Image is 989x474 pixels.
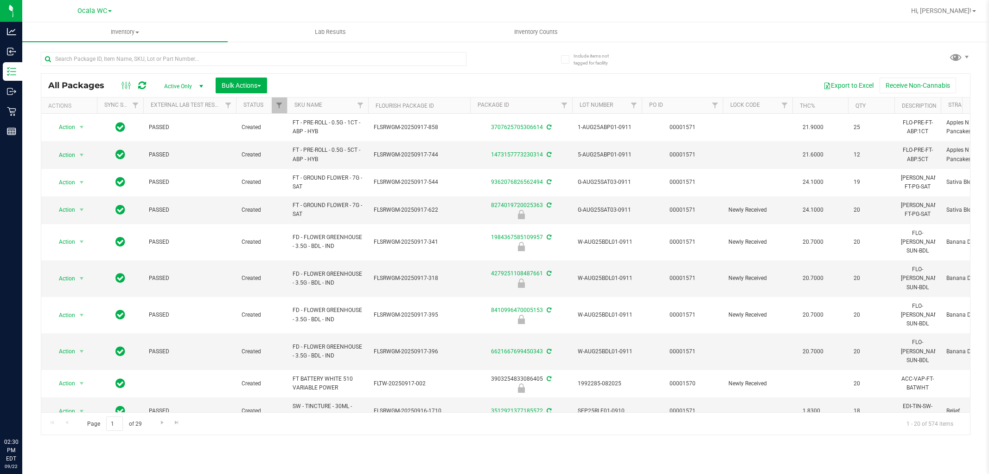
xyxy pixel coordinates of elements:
[51,309,76,322] span: Action
[77,7,107,15] span: Ocala WC
[798,345,828,358] span: 20.7000
[670,124,695,130] a: 00001571
[854,274,889,283] span: 20
[216,78,267,93] button: Bulk Actions
[545,348,551,355] span: Sync from Compliance System
[578,150,636,159] span: 5-AUG25ABP01-0911
[115,377,125,390] span: In Sync
[293,118,363,136] span: FT - PRE-ROLL - 0.5G - 1CT - ABP - HYB
[242,347,281,356] span: Created
[899,416,961,430] span: 1 - 20 of 574 items
[149,178,230,187] span: PASSED
[115,404,125,417] span: In Sync
[578,206,636,214] span: G-AUG25SAT03-0911
[115,272,125,285] span: In Sync
[578,178,636,187] span: G-AUG25SAT03-0911
[222,82,261,89] span: Bulk Actions
[854,311,889,319] span: 20
[374,150,465,159] span: FLSRWGM-20250917-744
[948,102,967,108] a: Strain
[374,206,465,214] span: FLSRWGM-20250917-622
[51,121,76,134] span: Action
[854,206,889,214] span: 20
[578,123,636,132] span: 1-AUG25ABP01-0911
[728,311,787,319] span: Newly Received
[4,463,18,470] p: 09/22
[293,233,363,251] span: FD - FLOWER GREENHOUSE - 3.5G - BDL - IND
[374,238,465,247] span: FLSRWGM-20250917-341
[580,102,613,108] a: Lot Number
[7,67,16,76] inline-svg: Inventory
[670,207,695,213] a: 00001571
[798,235,828,249] span: 20.7000
[76,149,88,162] span: select
[51,235,76,248] span: Action
[491,179,543,185] a: 9362076826562494
[545,408,551,414] span: Sync from Compliance System
[469,315,574,324] div: Newly Received
[76,176,88,189] span: select
[242,379,281,388] span: Created
[855,103,866,109] a: Qty
[242,311,281,319] span: Created
[900,337,935,366] div: FLO-[PERSON_NAME]-SUN-BDL
[242,123,281,132] span: Created
[149,123,230,132] span: PASSED
[798,148,828,162] span: 21.6000
[491,270,543,277] a: 4279251108487661
[491,234,543,240] a: 1984367585109957
[242,274,281,283] span: Created
[149,238,230,247] span: PASSED
[7,47,16,56] inline-svg: Inbound
[293,402,363,420] span: SW - TINCTURE - 30ML - 600MG - RLF - 1CBD-9THC
[900,145,935,164] div: FLO-PRE-FT-ABP.5CT
[79,416,149,431] span: Page of 29
[649,102,663,108] a: PO ID
[491,202,543,208] a: 8274019720025363
[578,347,636,356] span: W-AUG25BDL01-0911
[76,272,88,285] span: select
[469,375,574,393] div: 3903254833086405
[293,174,363,191] span: FT - GROUND FLOWER - 7G - SAT
[545,202,551,208] span: Sync from Compliance System
[48,103,93,109] div: Actions
[900,264,935,293] div: FLO-[PERSON_NAME]-SUN-BDL
[242,178,281,187] span: Created
[170,416,184,429] a: Go to the last page
[374,178,465,187] span: FLSRWGM-20250917-544
[670,408,695,414] a: 00001571
[491,124,543,130] a: 3707625705306614
[798,175,828,189] span: 24.1000
[502,28,570,36] span: Inventory Counts
[242,150,281,159] span: Created
[155,416,169,429] a: Go to the next page
[242,206,281,214] span: Created
[242,238,281,247] span: Created
[433,22,638,42] a: Inventory Counts
[854,123,889,132] span: 25
[51,272,76,285] span: Action
[854,150,889,159] span: 12
[670,151,695,158] a: 00001571
[374,274,465,283] span: FLSRWGM-20250917-318
[293,270,363,287] span: FD - FLOWER GREENHOUSE - 3.5G - BDL - IND
[854,379,889,388] span: 20
[9,400,37,428] iframe: Resource center
[670,239,695,245] a: 00001571
[376,103,434,109] a: Flourish Package ID
[149,150,230,159] span: PASSED
[149,347,230,356] span: PASSED
[670,312,695,318] a: 00001571
[76,235,88,248] span: select
[115,175,125,188] span: In Sync
[22,28,228,36] span: Inventory
[854,238,889,247] span: 20
[293,201,363,219] span: FT - GROUND FLOWER - 7G - SAT
[728,379,787,388] span: Newly Received
[48,80,114,91] span: All Packages
[491,348,543,355] a: 6621667699450343
[900,228,935,257] div: FLO-[PERSON_NAME]-SUN-BDL
[149,274,230,283] span: PASSED
[41,52,466,66] input: Search Package ID, Item Name, SKU, Lot or Part Number...
[293,306,363,324] span: FD - FLOWER GREENHOUSE - 3.5G - BDL - IND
